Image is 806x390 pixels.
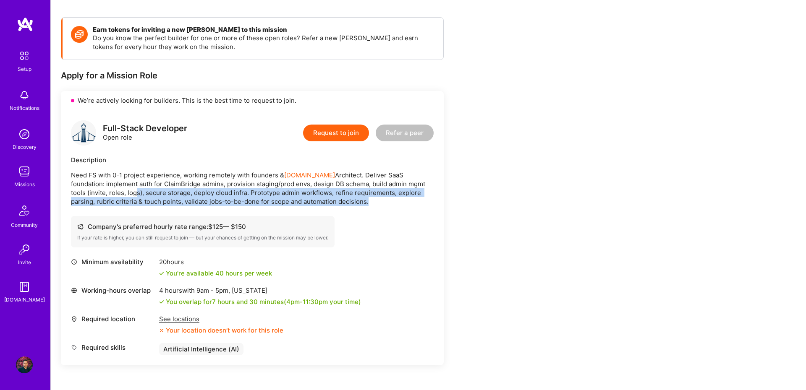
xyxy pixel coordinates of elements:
[16,126,33,143] img: discovery
[166,297,361,306] div: You overlap for 7 hours and 30 minutes ( your time)
[13,143,37,151] div: Discovery
[4,295,45,304] div: [DOMAIN_NAME]
[159,286,361,295] div: 4 hours with [US_STATE]
[71,316,77,322] i: icon Location
[376,125,434,141] button: Refer a peer
[16,87,33,104] img: bell
[71,171,434,206] p: Need FS with 0-1 project experience, working remotely with founders & Architect. Deliver SaaS fou...
[159,315,283,323] div: See locations
[159,257,272,266] div: 20 hours
[61,91,444,110] div: We’re actively looking for builders. This is the best time to request to join.
[93,34,435,51] p: Do you know the perfect builder for one or more of these open roles? Refer a new [PERSON_NAME] an...
[71,259,77,265] i: icon Clock
[14,356,35,373] a: User Avatar
[10,104,39,112] div: Notifications
[18,65,31,73] div: Setup
[286,298,328,306] span: 4pm - 11:30pm
[16,163,33,180] img: teamwork
[71,120,96,146] img: logo
[159,271,164,276] i: icon Check
[195,286,232,294] span: 9am - 5pm ,
[71,315,155,323] div: Required location
[93,26,435,34] h4: Earn tokens for inviting a new [PERSON_NAME] to this mission
[71,343,155,352] div: Required skills
[14,180,35,189] div: Missions
[159,299,164,304] i: icon Check
[16,47,33,65] img: setup
[303,125,369,141] button: Request to join
[17,17,34,32] img: logo
[16,241,33,258] img: Invite
[71,286,155,295] div: Working-hours overlap
[71,26,88,43] img: Token icon
[16,278,33,295] img: guide book
[71,156,434,164] div: Description
[103,124,187,142] div: Open role
[71,287,77,294] i: icon World
[77,234,328,241] div: If your rate is higher, you can still request to join — but your chances of getting on the missio...
[16,356,33,373] img: User Avatar
[159,269,272,278] div: You're available 40 hours per week
[159,343,243,355] div: Artificial Intelligence (AI)
[71,344,77,351] i: icon Tag
[71,257,155,266] div: Minimum availability
[284,171,335,179] a: [DOMAIN_NAME]
[11,221,38,229] div: Community
[77,222,328,231] div: Company's preferred hourly rate range: $ 125 — $ 150
[61,70,444,81] div: Apply for a Mission Role
[159,326,283,335] div: Your location doesn’t work for this role
[103,124,187,133] div: Full-Stack Developer
[14,200,34,221] img: Community
[18,258,31,267] div: Invite
[159,328,164,333] i: icon CloseOrange
[77,224,84,230] i: icon Cash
